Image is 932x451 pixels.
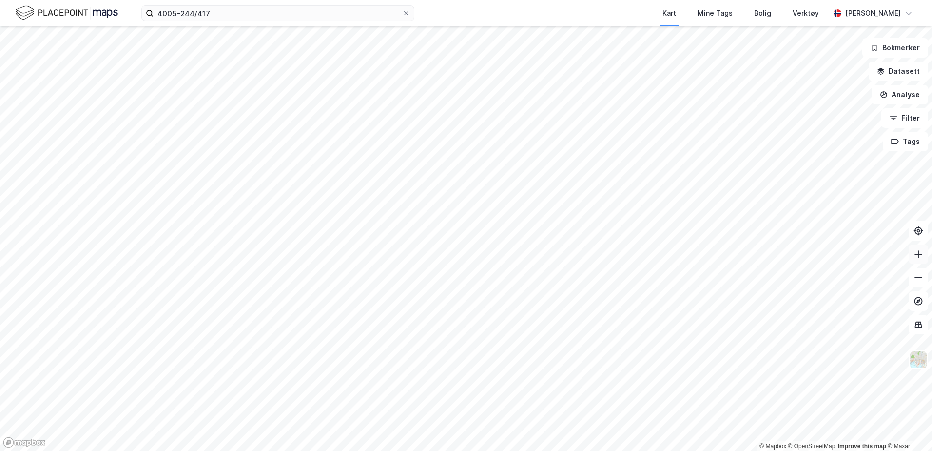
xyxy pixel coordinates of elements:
button: Analyse [872,85,928,104]
div: Verktøy [793,7,819,19]
a: Mapbox homepage [3,437,46,448]
a: Improve this map [838,443,886,450]
div: [PERSON_NAME] [845,7,901,19]
iframe: Chat Widget [883,404,932,451]
button: Tags [883,132,928,151]
input: Søk på adresse, matrikkel, gårdeiere, leietakere eller personer [154,6,402,20]
button: Bokmerker [862,38,928,58]
img: Z [909,350,928,369]
button: Datasett [869,61,928,81]
div: Kart [662,7,676,19]
a: Mapbox [759,443,786,450]
button: Filter [881,108,928,128]
img: logo.f888ab2527a4732fd821a326f86c7f29.svg [16,4,118,21]
div: Mine Tags [698,7,733,19]
a: OpenStreetMap [788,443,835,450]
div: Bolig [754,7,771,19]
